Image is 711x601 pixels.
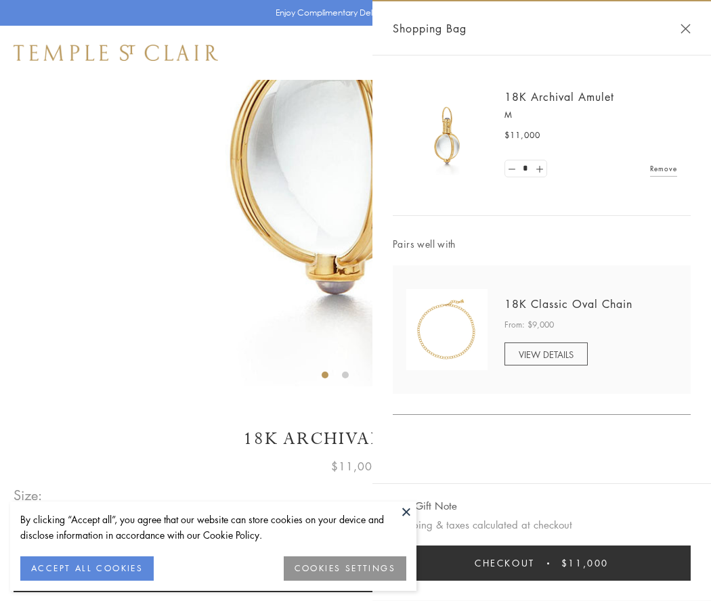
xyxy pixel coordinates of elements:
[14,427,697,451] h1: 18K Archival Amulet
[393,497,457,514] button: Add Gift Note
[393,236,691,252] span: Pairs well with
[504,129,540,142] span: $11,000
[504,318,554,332] span: From: $9,000
[393,516,691,533] p: Shipping & taxes calculated at checkout
[276,6,429,20] p: Enjoy Complimentary Delivery & Returns
[20,556,154,581] button: ACCEPT ALL COOKIES
[331,458,380,475] span: $11,000
[20,512,406,543] div: By clicking “Accept all”, you agree that our website can store cookies on your device and disclos...
[650,161,677,176] a: Remove
[504,342,588,365] a: VIEW DETAILS
[284,556,406,581] button: COOKIES SETTINGS
[504,89,614,104] a: 18K Archival Amulet
[519,348,574,361] span: VIEW DETAILS
[475,556,535,571] span: Checkout
[681,24,691,34] button: Close Shopping Bag
[406,289,488,370] img: N88865-OV18
[406,95,488,176] img: 18K Archival Amulet
[14,45,218,61] img: Temple St. Clair
[14,484,43,506] span: Size:
[393,546,691,581] button: Checkout $11,000
[505,160,519,177] a: Set quantity to 0
[532,160,546,177] a: Set quantity to 2
[561,556,609,571] span: $11,000
[393,20,467,37] span: Shopping Bag
[504,108,677,122] p: M
[504,296,632,311] a: 18K Classic Oval Chain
